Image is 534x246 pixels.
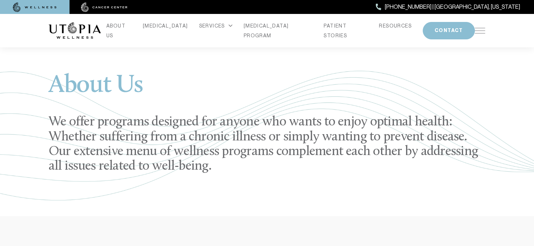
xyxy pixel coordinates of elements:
a: ABOUT US [106,21,132,40]
img: cancer center [81,2,128,12]
span: [PHONE_NUMBER] | [GEOGRAPHIC_DATA], [US_STATE] [385,2,520,11]
h2: We offer programs designed for anyone who wants to enjoy optimal health: Whether suffering from a... [49,115,485,174]
a: [PHONE_NUMBER] | [GEOGRAPHIC_DATA], [US_STATE] [376,2,520,11]
a: [MEDICAL_DATA] [143,21,188,31]
h1: About Us [49,73,485,107]
a: [MEDICAL_DATA] PROGRAM [244,21,313,40]
img: icon-hamburger [475,28,485,33]
a: RESOURCES [379,21,412,31]
a: PATIENT STORIES [324,21,368,40]
img: wellness [13,2,57,12]
div: SERVICES [199,21,233,31]
img: logo [49,22,101,39]
button: CONTACT [423,22,475,39]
